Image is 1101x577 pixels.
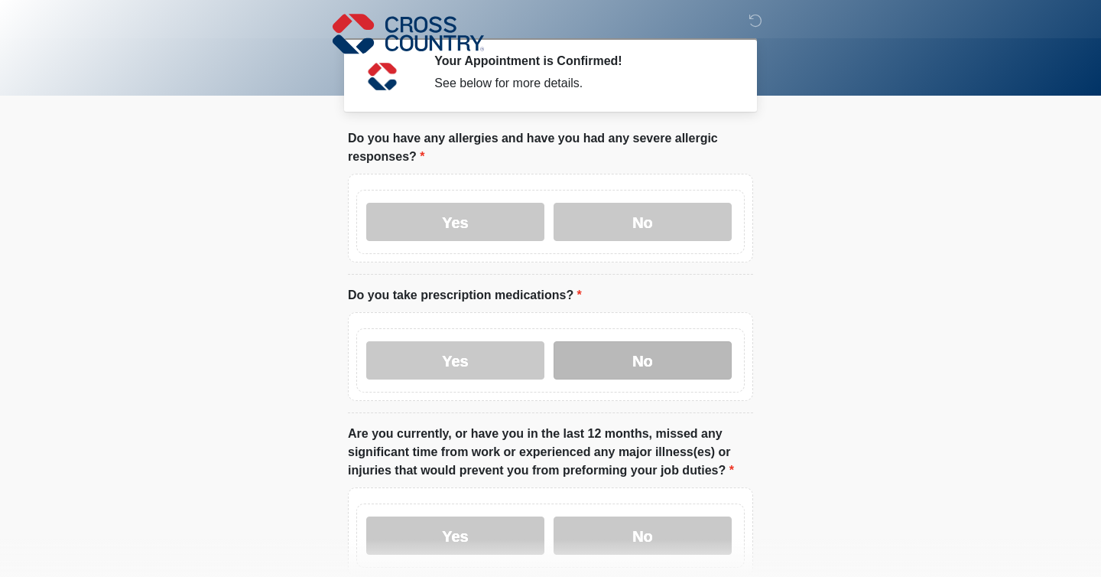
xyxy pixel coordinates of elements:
label: No [554,341,732,380]
label: Are you currently, or have you in the last 12 months, missed any significant time from work or ex... [348,425,753,480]
div: See below for more details. [434,74,730,93]
label: Do you have any allergies and have you had any severe allergic responses? [348,129,753,166]
img: Cross Country Logo [333,11,484,56]
label: Do you take prescription medications? [348,286,582,305]
label: No [554,517,732,555]
label: Yes [366,341,544,380]
label: Yes [366,203,544,241]
label: No [554,203,732,241]
label: Yes [366,517,544,555]
img: Agent Avatar [359,54,405,99]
